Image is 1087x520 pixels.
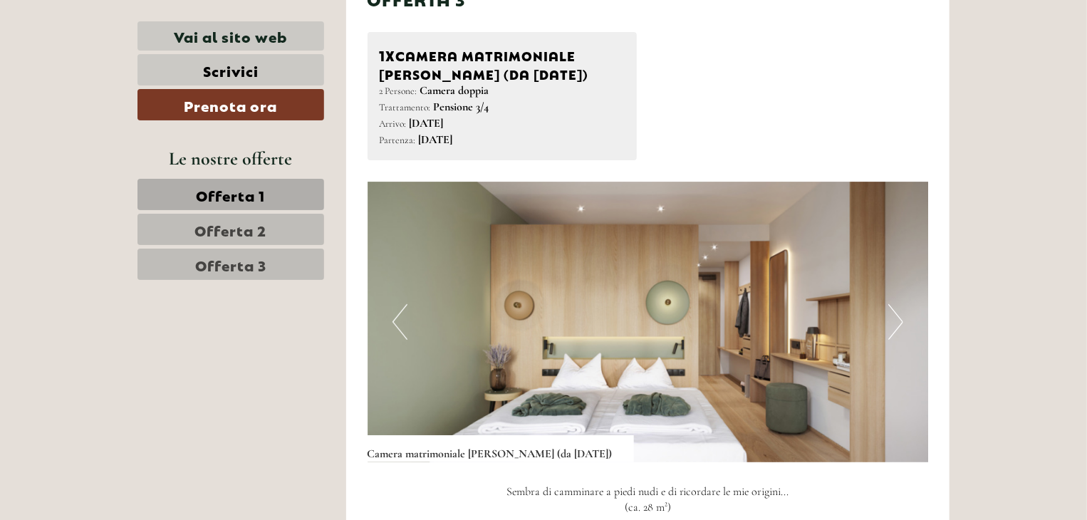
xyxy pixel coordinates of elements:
[368,435,634,462] div: Camera matrimoniale [PERSON_NAME] (da [DATE])
[380,85,417,97] small: 2 Persone:
[380,118,407,130] small: Arrivo:
[137,89,324,120] a: Prenota ora
[380,134,416,146] small: Partenza:
[197,184,266,204] span: Offerta 1
[195,254,266,274] span: Offerta 3
[410,116,444,130] b: [DATE]
[392,304,407,340] button: Previous
[137,145,324,172] div: Le nostre offerte
[368,182,929,462] img: image
[888,304,903,340] button: Next
[21,69,190,79] small: 08:35
[380,101,431,113] small: Trattamento:
[380,44,625,83] div: Camera matrimoniale [PERSON_NAME] (da [DATE])
[434,100,489,114] b: Pensione 3/4
[137,54,324,85] a: Scrivici
[21,41,190,53] div: [GEOGRAPHIC_DATA]
[420,83,489,98] b: Camera doppia
[380,44,396,64] b: 1x
[11,38,197,82] div: Buon giorno, come possiamo aiutarla?
[137,21,324,51] a: Vai al sito web
[477,369,561,400] button: Invia
[419,132,453,147] b: [DATE]
[255,11,306,35] div: [DATE]
[195,219,267,239] span: Offerta 2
